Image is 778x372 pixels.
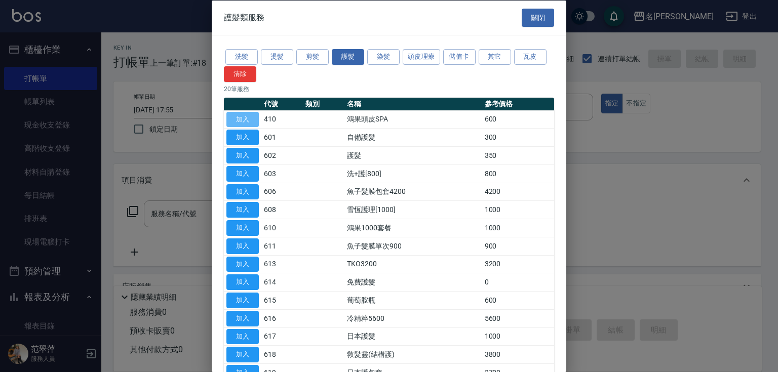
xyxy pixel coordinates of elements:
td: 自備護髮 [344,128,482,146]
button: 加入 [226,220,259,236]
p: 20 筆服務 [224,84,554,93]
td: 602 [261,146,303,164]
td: 615 [261,291,303,309]
button: 加入 [226,202,259,218]
td: 冷精粹5600 [344,309,482,327]
button: 加入 [226,274,259,290]
button: 其它 [479,49,511,65]
span: 護髮類服務 [224,12,264,22]
td: 4200 [482,183,554,201]
button: 清除 [224,66,256,81]
td: 900 [482,237,554,255]
button: 加入 [226,148,259,163]
td: 魚子髮膜包套4200 [344,183,482,201]
td: TKO3200 [344,255,482,273]
td: 613 [261,255,303,273]
button: 關閉 [522,8,554,27]
button: 染髮 [367,49,400,65]
button: 加入 [226,347,259,362]
td: 618 [261,345,303,363]
button: 加入 [226,310,259,326]
button: 加入 [226,293,259,308]
td: 616 [261,309,303,327]
td: 1000 [482,200,554,219]
button: 儲值卡 [443,49,476,65]
td: 魚子髮膜單次900 [344,237,482,255]
button: 加入 [226,130,259,145]
button: 加入 [226,256,259,272]
td: 614 [261,273,303,291]
button: 剪髮 [296,49,329,65]
td: 350 [482,146,554,164]
button: 燙髮 [261,49,293,65]
td: 0 [482,273,554,291]
th: 參考價格 [482,97,554,110]
td: 608 [261,200,303,219]
button: 瓦皮 [514,49,547,65]
td: 救髮靈(結構護) [344,345,482,363]
button: 洗髮 [225,49,258,65]
td: 洗+護[800] [344,164,482,183]
td: 鴻果頭皮SPA [344,110,482,129]
td: 5600 [482,309,554,327]
button: 加入 [226,166,259,181]
td: 護髮 [344,146,482,164]
td: 鴻果1000套餐 [344,219,482,237]
td: 免費護髮 [344,273,482,291]
td: 葡萄胺瓶 [344,291,482,309]
td: 1000 [482,219,554,237]
td: 606 [261,183,303,201]
td: 雪恆護理[1000] [344,200,482,219]
button: 加入 [226,111,259,127]
td: 611 [261,237,303,255]
td: 600 [482,110,554,129]
th: 代號 [261,97,303,110]
td: 617 [261,327,303,346]
button: 頭皮理療 [403,49,440,65]
td: 600 [482,291,554,309]
td: 601 [261,128,303,146]
td: 610 [261,219,303,237]
td: 日本護髮 [344,327,482,346]
td: 3800 [482,345,554,363]
td: 800 [482,164,554,183]
td: 1000 [482,327,554,346]
td: 3200 [482,255,554,273]
th: 名稱 [344,97,482,110]
td: 603 [261,164,303,183]
button: 加入 [226,184,259,199]
td: 410 [261,110,303,129]
th: 類別 [303,97,344,110]
td: 300 [482,128,554,146]
button: 護髮 [332,49,364,65]
button: 加入 [226,328,259,344]
button: 加入 [226,238,259,254]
